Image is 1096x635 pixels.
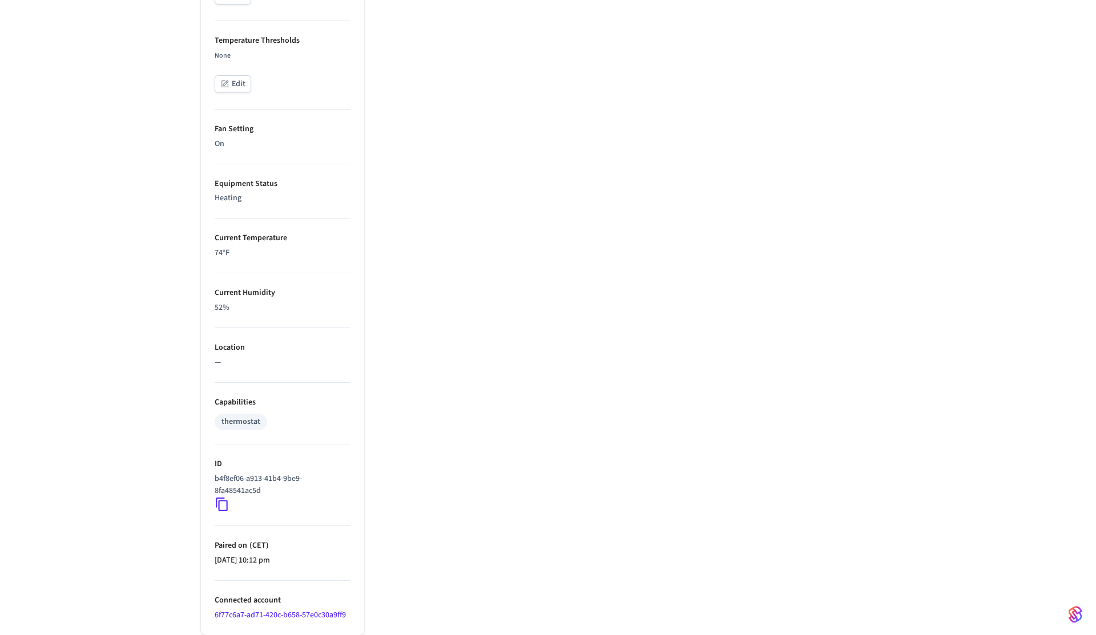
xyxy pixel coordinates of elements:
[1069,605,1082,624] img: SeamLogoGradient.69752ec5.svg
[215,123,350,135] p: Fan Setting
[215,342,350,354] p: Location
[215,458,350,470] p: ID
[215,540,350,552] p: Paired on
[215,232,350,244] p: Current Temperature
[215,357,350,369] p: —
[215,302,350,314] p: 52%
[215,192,350,204] p: Heating
[215,35,350,47] p: Temperature Thresholds
[221,416,260,428] div: thermostat
[215,75,251,93] button: Edit
[215,473,346,497] p: b4f8ef06-a913-41b4-9be9-8fa48541ac5d
[215,609,346,621] a: 6f77c6a7-ad71-420c-b658-57e0c30a9ff9
[215,138,350,150] p: On
[215,51,231,60] span: None
[247,540,269,551] span: ( CET )
[215,287,350,299] p: Current Humidity
[215,397,350,408] p: Capabilities
[215,594,350,606] p: Connected account
[215,178,350,190] p: Equipment Status
[215,247,350,259] p: 74°F
[215,555,350,567] p: [DATE] 10:12 pm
